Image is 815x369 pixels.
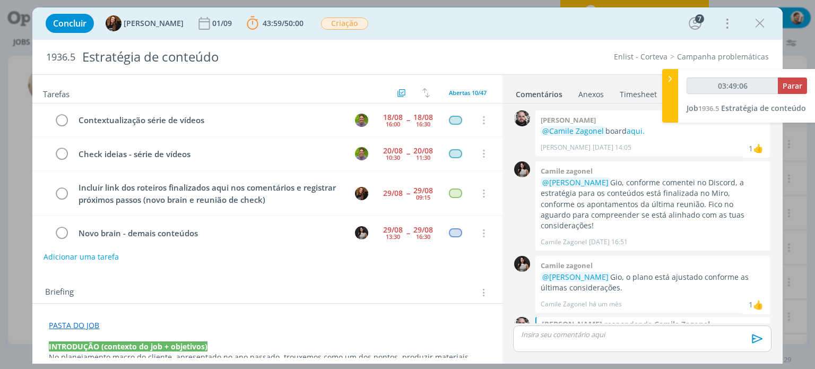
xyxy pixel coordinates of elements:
[354,112,370,128] button: T
[416,155,430,160] div: 11:30
[677,52,769,62] a: Campanha problemáticas
[515,84,563,100] a: Comentários
[542,126,604,136] span: @Camile Zagonel
[46,14,94,33] button: Concluir
[514,110,530,126] img: G
[124,20,184,27] span: [PERSON_NAME]
[74,114,345,127] div: Contextualização série de vídeos
[406,190,410,197] span: --
[386,121,400,127] div: 16:00
[514,317,530,333] img: G
[593,143,631,152] span: [DATE] 14:05
[602,319,654,330] span: respondendo
[74,181,345,206] div: Incluir link dos roteiros finalizados aqui nos comentários e registrar próximos passos (novo brai...
[541,115,596,125] b: [PERSON_NAME]
[244,15,306,32] button: 43:59/50:00
[32,7,782,364] div: dialog
[355,226,368,239] img: C
[778,78,807,94] button: Parar
[783,81,802,91] span: Parar
[541,299,587,309] p: Camile Zagonel
[386,155,400,160] div: 10:30
[383,147,403,155] div: 20/08
[416,234,430,239] div: 16:30
[282,18,284,28] span: /
[106,15,184,31] button: T[PERSON_NAME]
[422,88,430,98] img: arrow-down-up.svg
[49,341,207,351] strong: INTRODUÇÃO (contexto do job + objetivos)
[614,52,667,62] a: Enlist - Corteva
[413,226,433,234] div: 29/08
[542,177,609,187] span: @[PERSON_NAME]
[654,319,710,330] strong: Camile Zagonel
[406,116,410,124] span: --
[619,84,657,100] a: Timesheet
[46,52,75,63] span: 1936.5
[416,194,430,200] div: 09:15
[753,142,764,155] div: Camile Zagonel
[698,104,719,113] span: 1936.5
[53,19,86,28] span: Concluir
[383,226,403,234] div: 29/08
[383,114,403,121] div: 18/08
[541,143,591,152] p: [PERSON_NAME]
[355,114,368,127] img: T
[74,148,345,161] div: Check ideias - série de vídeos
[284,18,304,28] span: 50:00
[320,17,369,30] button: Criação
[721,103,806,113] span: Estratégia de conteúdo
[77,44,463,70] div: Estratégia de conteúdo
[749,143,753,154] div: 1
[589,237,628,247] span: [DATE] 16:51
[687,15,704,32] button: 7
[589,299,622,309] span: há um mês
[541,272,765,294] p: Gio, o plano está ajustado conforme as últimas considerações.
[695,14,704,23] div: 7
[386,234,400,239] div: 13:30
[413,187,433,194] div: 29/08
[413,147,433,155] div: 20/08
[406,229,410,237] span: --
[541,177,765,231] p: Gio, conforme comentei no Discord, a estratégia para os conteúdos está finalizada no Miro, confor...
[578,89,604,100] div: Anexos
[687,103,806,113] a: Job1936.5Estratégia de conteúdo
[354,185,370,201] button: T
[541,166,593,176] b: Camile zagonel
[413,114,433,121] div: 18/08
[542,272,609,282] span: @[PERSON_NAME]
[541,261,593,270] b: Camile zagonel
[383,190,403,197] div: 29/08
[541,126,765,136] p: board
[74,227,345,240] div: Novo brain - demais conteúdos
[321,18,368,30] span: Criação
[45,286,74,299] span: Briefing
[514,161,530,177] img: C
[541,237,587,247] p: Camile Zagonel
[753,298,764,311] div: Giovani Souza
[627,126,645,136] a: aqui.
[542,319,602,330] strong: [PERSON_NAME]
[416,121,430,127] div: 16:30
[355,187,368,200] img: T
[263,18,282,28] span: 43:59
[43,247,119,267] button: Adicionar uma tarefa
[749,299,753,310] div: 1
[406,150,410,157] span: --
[449,89,487,97] span: Abertas 10/47
[354,225,370,241] button: C
[514,256,530,272] img: C
[106,15,122,31] img: T
[355,147,368,160] img: T
[49,320,99,330] a: PASTA DO JOB
[354,145,370,161] button: T
[212,20,234,27] div: 01/09
[43,87,70,99] span: Tarefas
